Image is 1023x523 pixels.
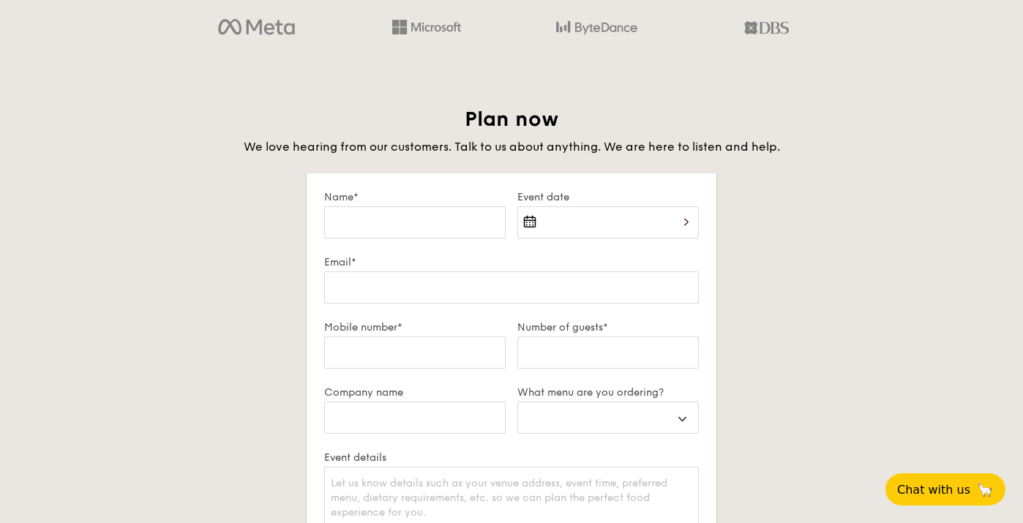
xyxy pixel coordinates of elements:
[885,473,1005,505] button: Chat with us🦙
[324,256,699,268] label: Email*
[324,321,506,334] label: Mobile number*
[218,15,295,40] img: meta.d311700b.png
[744,15,789,40] img: dbs.a5bdd427.png
[517,386,699,399] label: What menu are you ordering?
[324,386,506,399] label: Company name
[465,107,559,132] span: Plan now
[324,191,506,203] label: Name*
[517,321,699,334] label: Number of guests*
[976,481,994,498] span: 🦙
[392,20,461,34] img: Hd4TfVa7bNwuIo1gAAAAASUVORK5CYII=
[517,191,699,203] label: Event date
[324,451,699,464] label: Event details
[556,15,637,40] img: bytedance.dc5c0c88.png
[244,140,780,154] span: We love hearing from our customers. Talk to us about anything. We are here to listen and help.
[897,483,970,497] span: Chat with us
